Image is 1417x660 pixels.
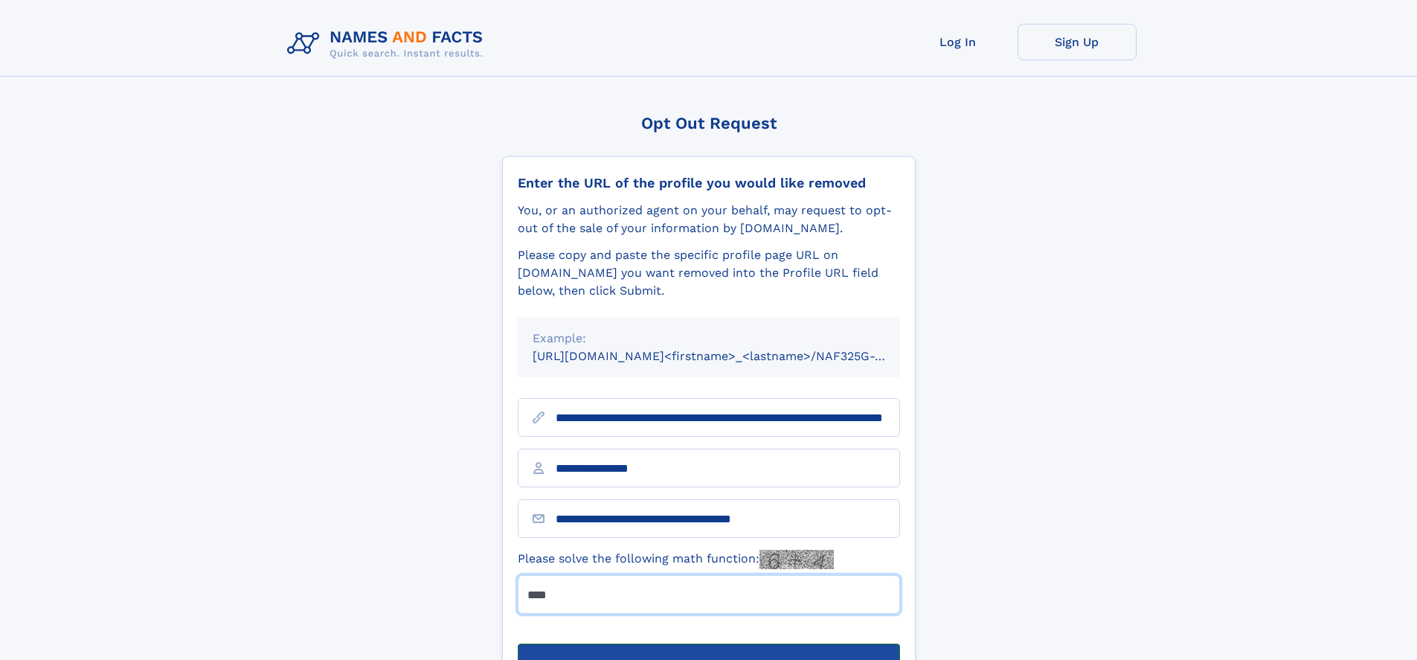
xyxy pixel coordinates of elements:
[281,24,495,64] img: Logo Names and Facts
[518,175,900,191] div: Enter the URL of the profile you would like removed
[502,114,916,132] div: Opt Out Request
[518,202,900,237] div: You, or an authorized agent on your behalf, may request to opt-out of the sale of your informatio...
[533,349,928,363] small: [URL][DOMAIN_NAME]<firstname>_<lastname>/NAF325G-xxxxxxxx
[518,550,834,569] label: Please solve the following math function:
[899,24,1018,60] a: Log In
[533,330,885,347] div: Example:
[518,246,900,300] div: Please copy and paste the specific profile page URL on [DOMAIN_NAME] you want removed into the Pr...
[1018,24,1137,60] a: Sign Up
